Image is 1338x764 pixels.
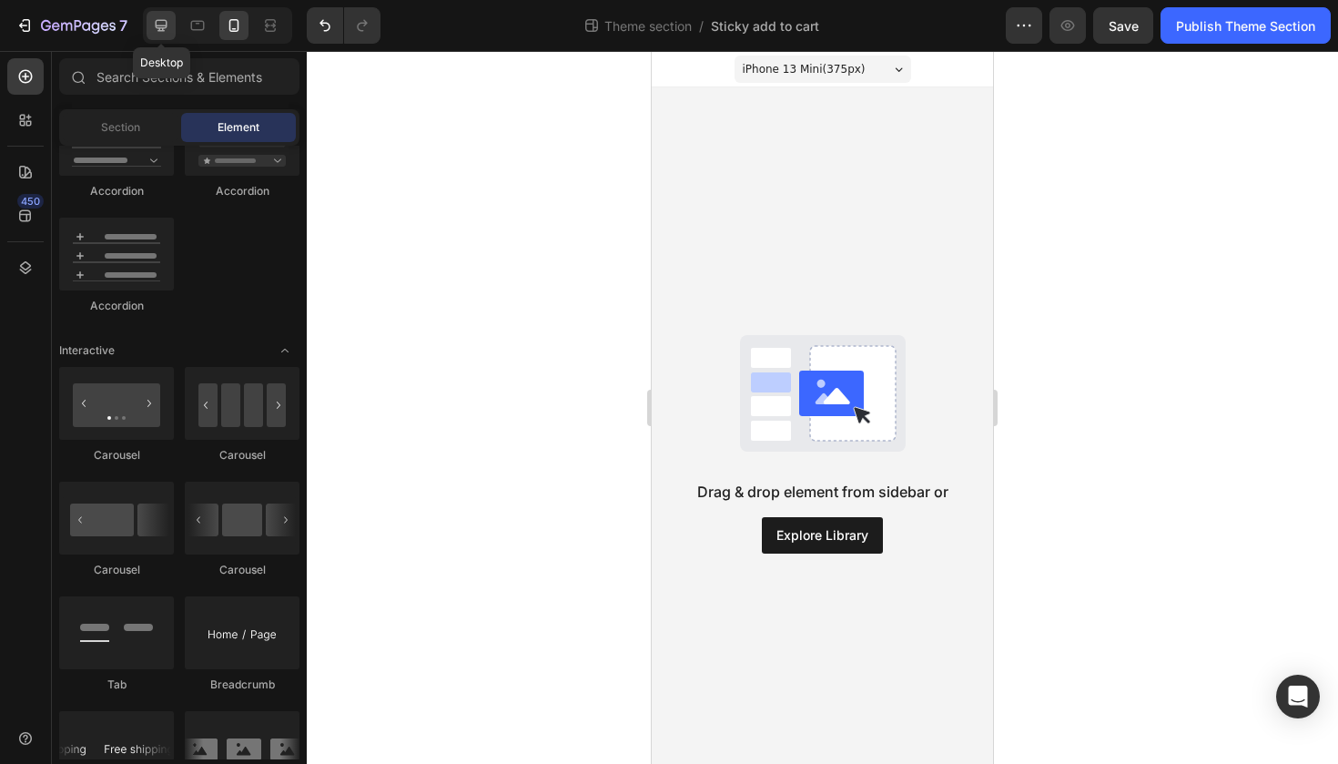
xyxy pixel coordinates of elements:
[185,183,299,199] div: Accordion
[7,7,136,44] button: 7
[699,16,704,36] span: /
[601,16,695,36] span: Theme section
[185,447,299,463] div: Carousel
[185,562,299,578] div: Carousel
[1276,675,1320,718] div: Open Intercom Messenger
[652,51,993,764] iframe: Design area
[59,183,174,199] div: Accordion
[119,15,127,36] p: 7
[711,16,819,36] span: Sticky add to cart
[59,342,115,359] span: Interactive
[218,119,259,136] span: Element
[307,7,380,44] div: Undo/Redo
[59,298,174,314] div: Accordion
[59,562,174,578] div: Carousel
[59,447,174,463] div: Carousel
[1109,18,1139,34] span: Save
[59,677,174,693] div: Tab
[1176,16,1315,36] div: Publish Theme Section
[270,336,299,365] span: Toggle open
[17,194,44,209] div: 450
[1093,7,1153,44] button: Save
[1161,7,1331,44] button: Publish Theme Section
[59,58,299,95] input: Search Sections & Elements
[101,119,140,136] span: Section
[185,677,299,693] div: Breadcrumb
